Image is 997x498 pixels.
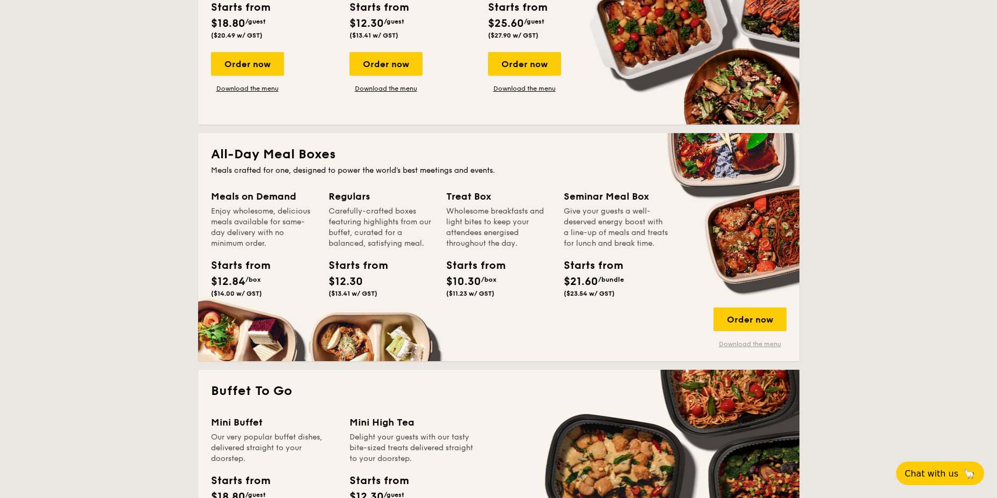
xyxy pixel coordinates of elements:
span: /guest [524,18,544,25]
span: $12.30 [329,275,363,288]
button: Chat with us🦙 [896,462,984,485]
div: Delight your guests with our tasty bite-sized treats delivered straight to your doorstep. [350,432,475,464]
span: 🦙 [963,467,976,480]
div: Starts from [211,258,259,274]
span: $25.60 [488,17,524,30]
span: ($13.41 w/ GST) [350,32,398,39]
a: Download the menu [714,340,787,348]
span: ($13.41 w/ GST) [329,290,377,297]
div: Order now [488,52,561,76]
a: Download the menu [488,84,561,93]
h2: All-Day Meal Boxes [211,146,787,163]
span: ($11.23 w/ GST) [446,290,494,297]
span: /guest [245,18,266,25]
span: ($27.90 w/ GST) [488,32,538,39]
span: $18.80 [211,17,245,30]
h2: Buffet To Go [211,383,787,400]
span: ($23.54 w/ GST) [564,290,615,297]
div: Order now [211,52,284,76]
span: $12.30 [350,17,384,30]
a: Download the menu [211,84,284,93]
span: $21.60 [564,275,598,288]
span: Chat with us [905,468,958,479]
div: Mini Buffet [211,415,337,430]
div: Carefully-crafted boxes featuring highlights from our buffet, curated for a balanced, satisfying ... [329,206,433,249]
div: Order now [350,52,423,76]
div: Regulars [329,189,433,204]
div: Meals crafted for one, designed to power the world's best meetings and events. [211,165,787,176]
span: /guest [384,18,404,25]
span: /box [245,276,261,283]
span: $12.84 [211,275,245,288]
div: Seminar Meal Box [564,189,668,204]
div: Enjoy wholesome, delicious meals available for same-day delivery with no minimum order. [211,206,316,249]
div: Starts from [564,258,612,274]
div: Give your guests a well-deserved energy boost with a line-up of meals and treats for lunch and br... [564,206,668,249]
span: ($14.00 w/ GST) [211,290,262,297]
div: Treat Box [446,189,551,204]
div: Meals on Demand [211,189,316,204]
span: /box [481,276,497,283]
div: Starts from [211,473,270,489]
a: Download the menu [350,84,423,93]
div: Starts from [350,473,408,489]
span: $10.30 [446,275,481,288]
div: Mini High Tea [350,415,475,430]
span: ($20.49 w/ GST) [211,32,263,39]
span: /bundle [598,276,624,283]
div: Starts from [446,258,494,274]
div: Order now [714,307,787,331]
div: Wholesome breakfasts and light bites to keep your attendees energised throughout the day. [446,206,551,249]
div: Our very popular buffet dishes, delivered straight to your doorstep. [211,432,337,464]
div: Starts from [329,258,377,274]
